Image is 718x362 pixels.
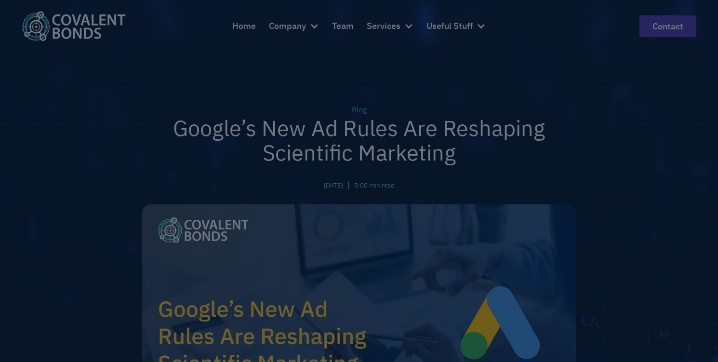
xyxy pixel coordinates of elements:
div: Team [332,19,354,33]
a: contact [639,15,696,37]
h1: Google’s New Ad Rules Are Reshaping Scientific Marketing [142,116,576,166]
div: Company [269,19,306,33]
div: Blog [142,104,576,116]
img: Covalent Bonds White / Teal Logo [22,11,126,40]
div: Useful Stuff [426,13,486,39]
div: Services [367,19,400,33]
div: Home [232,19,256,33]
a: Team [332,13,354,39]
a: Home [232,13,256,39]
div: 5:00 min read [354,180,395,190]
div: [DATE] [324,180,343,190]
div: Company [269,13,319,39]
a: home [22,11,126,40]
div: Useful Stuff [426,19,473,33]
div: | [347,178,350,191]
div: Services [367,13,413,39]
